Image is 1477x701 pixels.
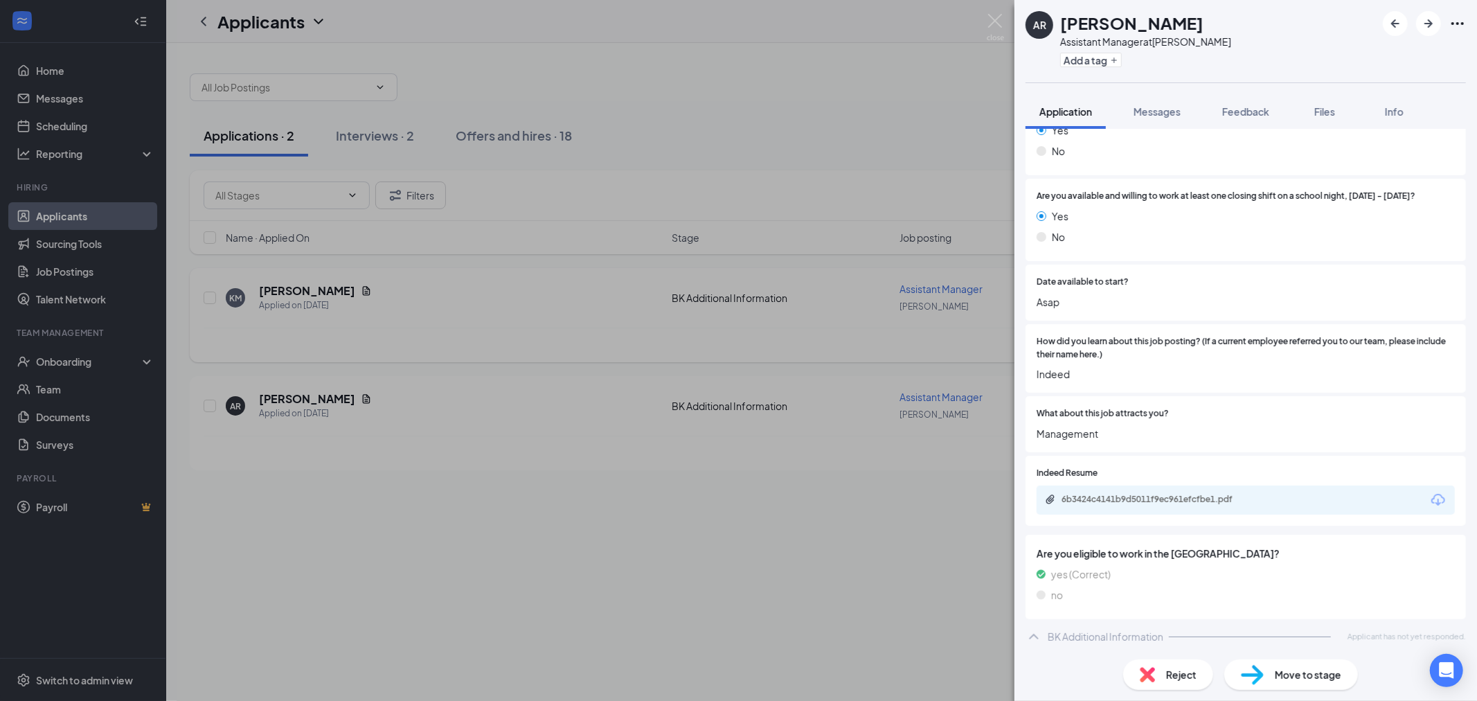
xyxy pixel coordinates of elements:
[1045,494,1056,505] svg: Paperclip
[1052,123,1068,138] span: Yes
[1039,105,1092,118] span: Application
[1045,494,1269,507] a: Paperclip6b3424c4141b9d5011f9ec961efcfbe1.pdf
[1416,11,1441,36] button: ArrowRight
[1051,567,1111,582] span: yes (Correct)
[1166,667,1197,682] span: Reject
[1026,628,1042,645] svg: ChevronUp
[1275,667,1341,682] span: Move to stage
[1383,11,1408,36] button: ArrowLeftNew
[1314,105,1335,118] span: Files
[1110,56,1118,64] svg: Plus
[1037,190,1415,203] span: Are you available and willing to work at least one closing shift on a school night, [DATE] - [DATE]?
[1051,587,1063,603] span: no
[1037,467,1098,480] span: Indeed Resume
[1062,494,1255,505] div: 6b3424c4141b9d5011f9ec961efcfbe1.pdf
[1060,35,1231,48] div: Assistant Manager at [PERSON_NAME]
[1037,426,1455,441] span: Management
[1420,15,1437,32] svg: ArrowRight
[1060,53,1122,67] button: PlusAdd a tag
[1052,208,1068,224] span: Yes
[1060,11,1203,35] h1: [PERSON_NAME]
[1033,18,1046,32] div: AR
[1134,105,1181,118] span: Messages
[1449,15,1466,32] svg: Ellipses
[1037,276,1129,289] span: Date available to start?
[1348,630,1466,642] span: Applicant has not yet responded.
[1430,654,1463,687] div: Open Intercom Messenger
[1385,105,1404,118] span: Info
[1387,15,1404,32] svg: ArrowLeftNew
[1222,105,1269,118] span: Feedback
[1048,630,1163,644] div: BK Additional Information
[1037,294,1455,310] span: Asap
[1037,335,1455,362] span: How did you learn about this job posting? (If a current employee referred you to our team, please...
[1052,143,1065,159] span: No
[1037,366,1455,382] span: Indeed
[1037,546,1455,561] span: Are you eligible to work in the [GEOGRAPHIC_DATA]?
[1052,229,1065,245] span: No
[1430,492,1447,508] svg: Download
[1037,407,1169,420] span: What about this job attracts you?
